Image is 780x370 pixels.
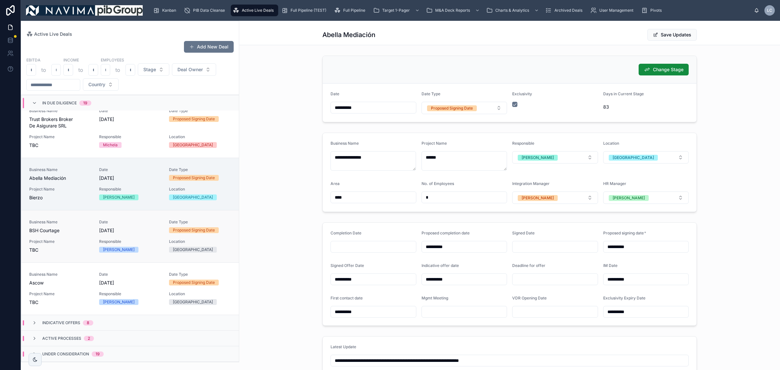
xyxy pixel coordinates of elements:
span: [DATE] [99,280,161,286]
span: Business Name [331,141,359,146]
span: Archived Deals [554,8,582,13]
p: to [115,66,120,74]
span: Stage [143,66,156,73]
span: Under Consideration [42,351,89,357]
span: In Due Diligence [42,100,77,106]
span: Responsible [99,291,161,297]
div: [GEOGRAPHIC_DATA] [173,142,213,148]
span: Location [169,291,231,297]
span: TBC [29,142,91,149]
span: Responsible [99,187,161,192]
span: Indicative offer date [422,263,459,268]
span: Location [603,141,619,146]
button: Select Button [83,78,119,91]
span: Active Live Deals [242,8,274,13]
a: PIB Data Cleanse [182,5,229,16]
span: Ascow [29,280,91,286]
div: [PERSON_NAME] [103,247,135,253]
span: User Management [599,8,633,13]
div: [GEOGRAPHIC_DATA] [173,247,213,253]
span: Exclusivity [512,91,532,96]
span: Date [99,219,161,225]
span: Active Processes [42,336,81,341]
span: Trust Brokers Broker De Asigurare SRL [29,116,91,129]
span: Responsible [99,134,161,139]
span: Date Type [169,272,231,277]
span: Date [99,167,161,172]
div: 8 [87,320,89,325]
span: TBC [29,299,91,306]
div: [GEOGRAPHIC_DATA] [173,194,213,200]
div: scrollable content [148,3,754,18]
div: 19 [96,351,100,357]
span: Responsible [512,141,534,146]
a: Active Live Deals [231,5,278,16]
span: Signed Offer Date [331,263,364,268]
span: BSH Courtage [29,227,91,234]
div: Proposed Signing Date [173,116,215,122]
span: PIB Data Cleanse [193,8,225,13]
span: Project Name [29,239,91,244]
span: Date Type [169,108,231,113]
a: M&A Deck Reports [424,5,483,16]
span: Indicative Offers [42,320,80,325]
span: Business Name [29,219,91,225]
span: TBC [29,247,91,253]
button: Select Button [603,192,689,204]
span: Project Name [29,291,91,297]
span: Proposed completion date [422,231,470,235]
div: [PERSON_NAME] [522,195,554,201]
div: Proposed Signing Date [173,227,215,233]
div: 19 [83,100,87,106]
span: Charts & Analytics [495,8,529,13]
span: Project Name [29,187,91,192]
button: Select Button [603,151,689,164]
span: Area [331,181,340,186]
div: [PERSON_NAME] [613,195,645,201]
span: Project Name [422,141,447,146]
span: Date Type [422,91,440,96]
div: [GEOGRAPHIC_DATA] [173,299,213,305]
span: Mgmt Meeting [422,296,448,300]
span: Full Pipeline (TEST) [291,8,326,13]
a: Business NameBSH CourtageDate[DATE]Date TypeProposed Signing DateProject NameTBCResponsible[PERSO... [21,210,239,262]
a: Full Pipeline (TEST) [279,5,331,16]
span: Signed Date [512,231,535,235]
a: Active Live Deals [26,31,72,37]
span: Country [88,81,105,88]
span: Full Pipeline [343,8,365,13]
a: Archived Deals [543,5,587,16]
div: Proposed Signing Date [173,175,215,181]
button: Select Button [172,63,216,76]
span: Date Type [169,167,231,172]
p: to [41,66,46,74]
button: Select Button [422,102,507,114]
span: LC [767,8,772,13]
a: Pivots [639,5,666,16]
button: Save Updates [647,29,697,41]
span: First contact date [331,296,363,300]
button: Select Button [512,192,598,204]
span: Location [169,239,231,244]
span: Abella Mediación [29,175,91,181]
label: EBITDA [26,57,41,63]
div: [GEOGRAPHIC_DATA] [613,155,654,161]
span: Integration Manager [512,181,550,186]
div: Michela [103,142,118,148]
button: Select Button [138,63,169,76]
a: Kanban [151,5,181,16]
span: VDR Opening Date [512,296,547,300]
p: to [78,66,83,74]
span: Target 1-Pager [382,8,410,13]
span: Business Name [29,167,91,172]
span: Active Live Deals [34,31,72,37]
img: App logo [26,5,143,16]
span: Business Name [29,272,91,277]
button: Add New Deal [184,41,234,53]
span: HR Manager [603,181,626,186]
a: Business NameAbella MediaciónDate[DATE]Date TypeProposed Signing DateProject NameBierzoResponsibl... [21,158,239,210]
button: Change Stage [639,64,689,75]
a: Target 1-Pager [371,5,423,16]
div: Proposed Signing Date [173,280,215,285]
